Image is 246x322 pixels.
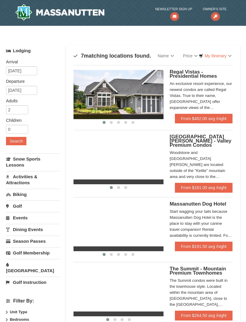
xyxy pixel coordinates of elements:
[175,114,232,123] a: From $482.00 avg /night
[6,117,55,123] label: Children
[169,150,232,180] div: Woodstone and [GEOGRAPHIC_DATA][PERSON_NAME] are located outside of the "Kettle" mountain area an...
[169,266,226,276] span: The Summit - Mountain Premium Townhomes
[6,298,60,304] h4: Filter By:
[6,59,55,65] label: Arrival
[175,311,232,320] a: From $264.50 avg /night
[6,98,55,104] label: Adults
[178,50,202,62] a: Price
[6,171,60,188] a: Activities & Attractions
[169,134,231,148] span: [GEOGRAPHIC_DATA][PERSON_NAME] - Valley Premium Condos
[153,50,178,62] a: Name
[169,69,217,79] span: Regal Vistas - Presidential Homes
[6,259,60,276] a: [GEOGRAPHIC_DATA]
[169,81,232,111] div: An exclusive resort experience, our newest condos are called Regal Vistas. True to their name, [G...
[6,137,26,145] button: Search
[175,183,232,192] a: From $181.00 avg /night
[15,4,104,21] a: Massanutten Resort
[10,310,27,314] strong: Unit Type
[175,242,232,251] a: From $191.50 avg /night
[6,277,60,288] a: Golf Instruction
[169,278,232,308] div: The Summit condos were built in the townhouse style. Located within the mountain area of [GEOGRAP...
[195,51,235,60] a: My Itinerary
[169,201,226,207] span: Massanutten Dog Hotel
[6,247,60,258] a: Golf Membership
[6,153,60,170] a: Snow Sports Lessons
[155,6,192,12] span: Newsletter Sign Up
[15,4,104,21] img: Massanutten Resort Logo
[169,209,232,239] div: Start wagging your tails because Massanutten Dog Hotel is the place to stay with your canine trav...
[6,45,60,56] a: Lodging
[6,212,60,223] a: Events
[6,78,55,84] label: Departure
[6,189,60,200] a: Biking
[203,6,226,18] a: Owner's Site
[6,309,50,313] strong: Price per Night: (USD $)
[155,6,192,18] a: Newsletter Sign Up
[6,200,60,212] a: Golf
[10,317,29,322] strong: Bedrooms
[203,6,226,12] span: Owner's Site
[6,224,60,235] a: Dining Events
[6,236,60,247] a: Season Passes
